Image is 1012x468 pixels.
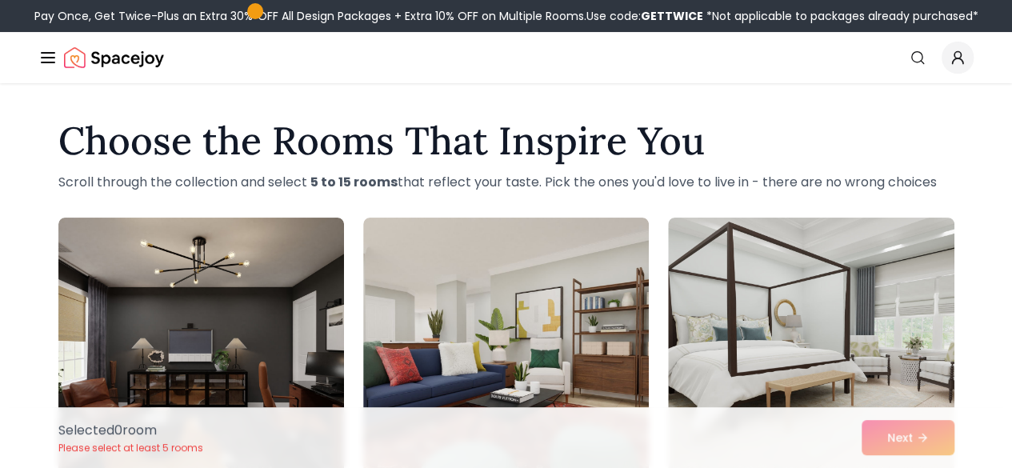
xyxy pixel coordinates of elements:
[641,8,703,24] b: GETTWICE
[64,42,164,74] img: Spacejoy Logo
[38,32,974,83] nav: Global
[58,122,954,160] h1: Choose the Rooms That Inspire You
[703,8,978,24] span: *Not applicable to packages already purchased*
[34,8,978,24] div: Pay Once, Get Twice-Plus an Extra 30% OFF All Design Packages + Extra 10% OFF on Multiple Rooms.
[58,421,203,440] p: Selected 0 room
[586,8,703,24] span: Use code:
[64,42,164,74] a: Spacejoy
[58,442,203,454] p: Please select at least 5 rooms
[310,173,398,191] strong: 5 to 15 rooms
[58,173,954,192] p: Scroll through the collection and select that reflect your taste. Pick the ones you'd love to liv...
